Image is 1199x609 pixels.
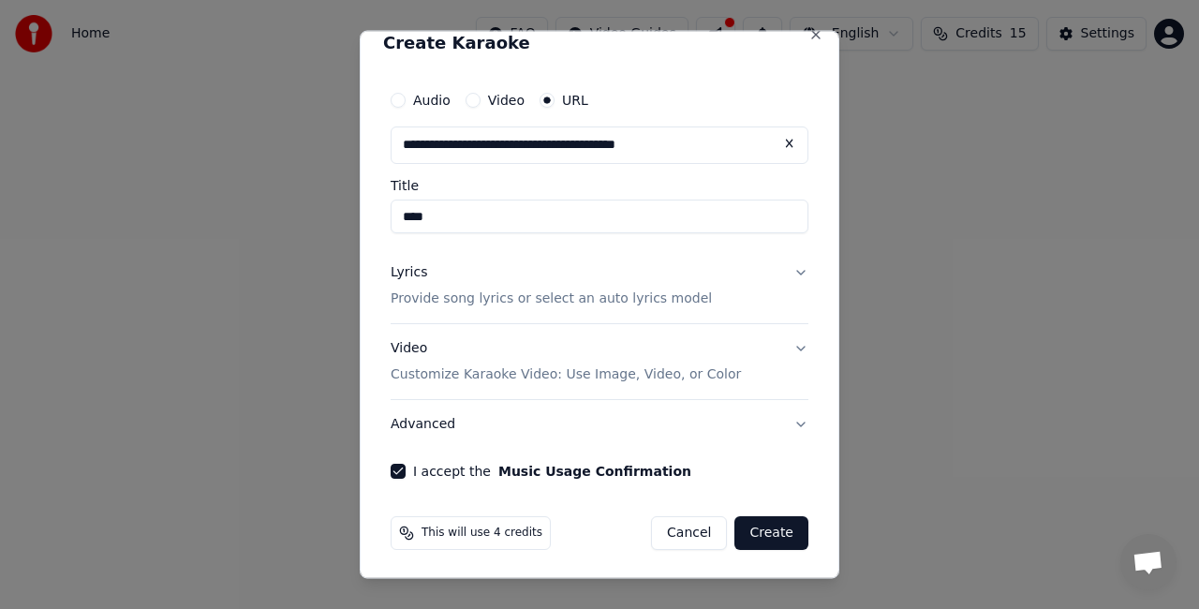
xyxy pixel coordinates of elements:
button: I accept the [498,464,691,477]
button: Advanced [391,399,808,448]
label: URL [562,94,588,107]
label: Audio [413,94,451,107]
button: LyricsProvide song lyrics or select an auto lyrics model [391,248,808,323]
p: Provide song lyrics or select an auto lyrics model [391,289,712,307]
span: This will use 4 credits [422,525,542,540]
label: I accept the [413,464,691,477]
div: Lyrics [391,263,427,282]
label: Video [488,94,525,107]
h2: Create Karaoke [383,35,816,52]
button: VideoCustomize Karaoke Video: Use Image, Video, or Color [391,323,808,398]
button: Cancel [651,515,727,549]
div: Video [391,338,741,383]
button: Create [734,515,808,549]
label: Title [391,179,808,192]
p: Customize Karaoke Video: Use Image, Video, or Color [391,364,741,383]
